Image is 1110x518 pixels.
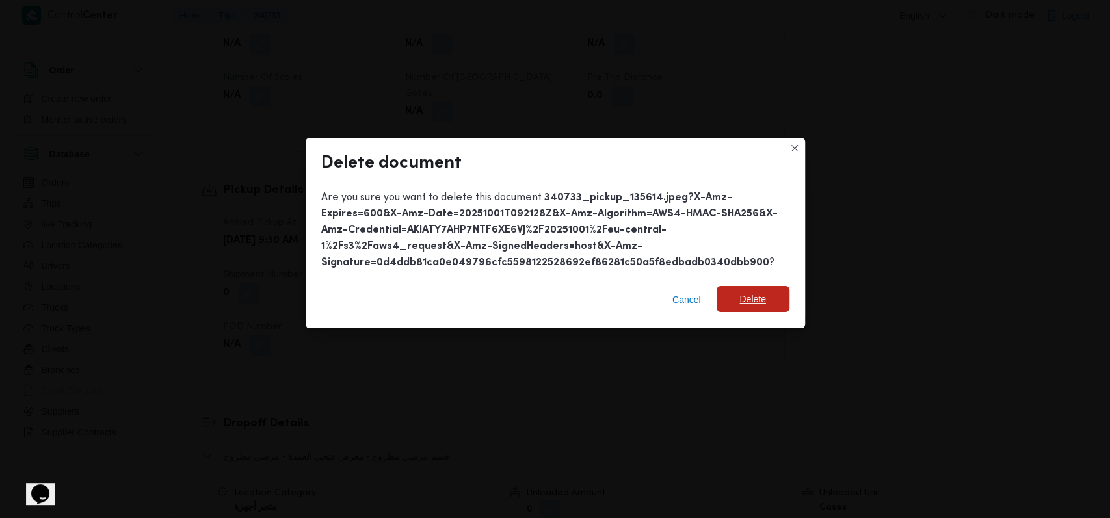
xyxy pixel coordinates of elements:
[13,466,55,505] iframe: chat widget
[321,193,778,268] b: 340733_pickup_135614.jpeg?X-Amz-Expires=600&X-Amz-Date=20251001T092128Z&X-Amz-Algorithm=AWS4-HMAC...
[739,291,765,307] span: Delete
[672,292,701,307] span: Cancel
[717,286,789,312] button: Delete
[667,287,706,313] button: Cancel
[787,140,802,156] button: Closes this modal window
[321,153,462,174] div: Delete document
[321,190,789,271] p: Are you sure you want to delete this document ?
